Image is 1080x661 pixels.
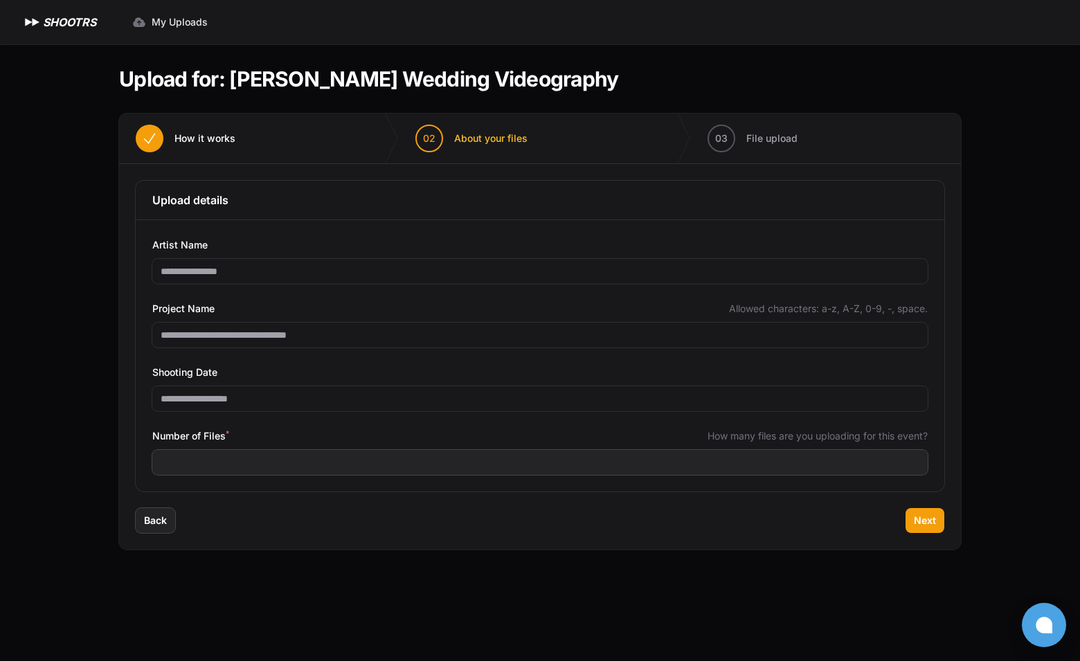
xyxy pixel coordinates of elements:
span: 02 [423,132,435,145]
a: My Uploads [124,10,216,35]
span: About your files [454,132,528,145]
h1: SHOOTRS [43,14,96,30]
span: Number of Files [152,428,229,444]
button: 03 File upload [691,114,814,163]
span: My Uploads [152,15,208,29]
span: Shooting Date [152,364,217,381]
button: Open chat window [1022,603,1066,647]
img: SHOOTRS [22,14,43,30]
span: Back [144,514,167,527]
a: SHOOTRS SHOOTRS [22,14,96,30]
button: How it works [119,114,252,163]
span: How it works [174,132,235,145]
button: Back [136,508,175,533]
button: 02 About your files [399,114,544,163]
button: Next [906,508,944,533]
h3: Upload details [152,192,928,208]
span: Next [914,514,936,527]
span: How many files are you uploading for this event? [708,429,928,443]
span: File upload [746,132,798,145]
span: 03 [715,132,728,145]
span: Allowed characters: a-z, A-Z, 0-9, -, space. [729,302,928,316]
span: Project Name [152,300,215,317]
h1: Upload for: [PERSON_NAME] Wedding Videography [119,66,618,91]
span: Artist Name [152,237,208,253]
